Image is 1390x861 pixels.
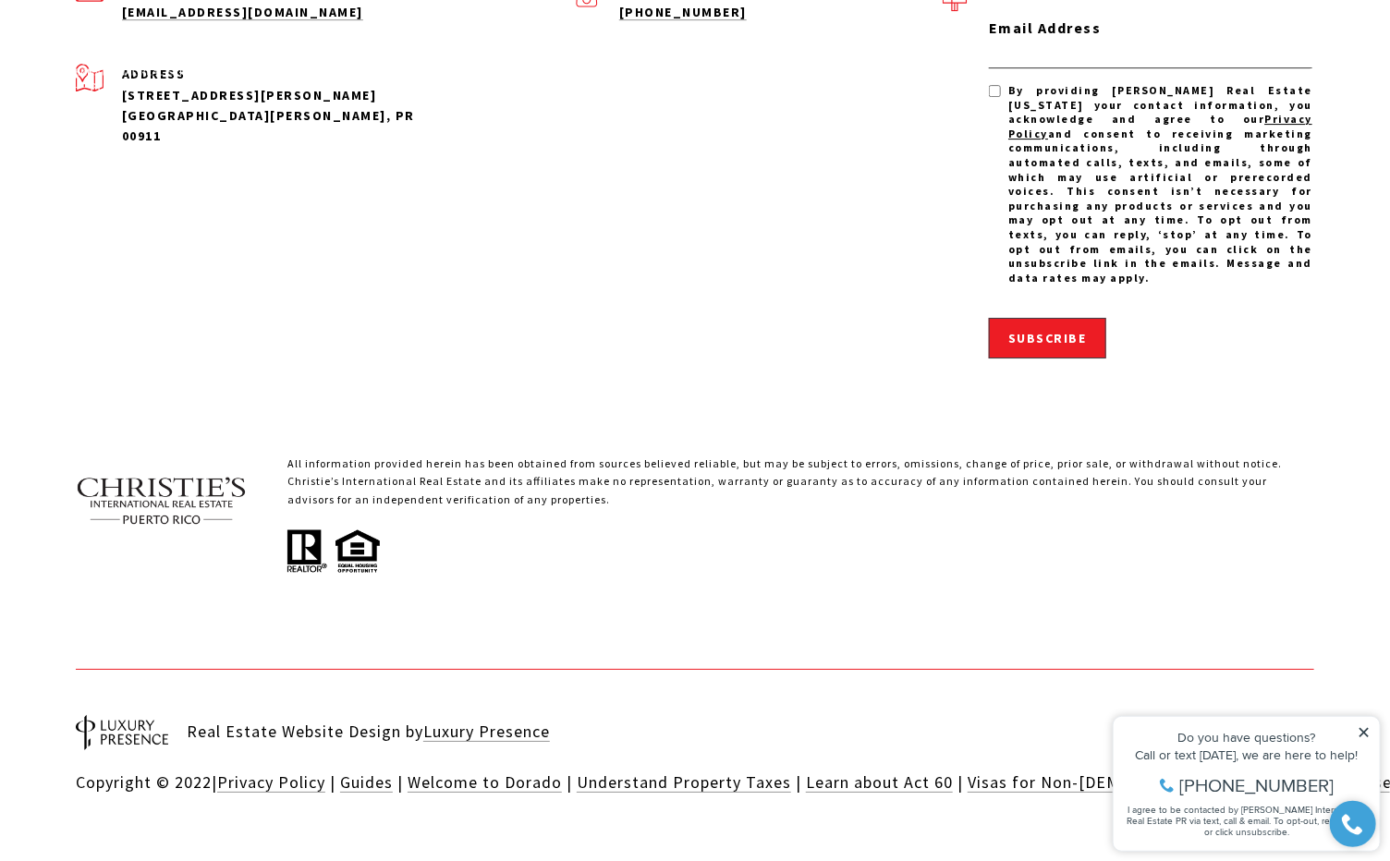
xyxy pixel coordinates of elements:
[577,771,791,793] a: Understand Property Taxes
[76,87,230,105] span: [PHONE_NUMBER]
[968,771,1262,793] a: Visas for Non-[DEMOGRAPHIC_DATA]
[989,318,1106,358] button: Subscribe
[1008,83,1312,285] span: By providing [PERSON_NAME] Real Estate [US_STATE] your contact information, you acknowledge and a...
[187,711,550,753] div: Real Estate Website Design by
[19,59,267,72] div: Call or text [DATE], we are here to help!
[806,771,953,793] a: Learn about Act 60
[423,721,550,742] a: Luxury Presence
[76,455,248,547] img: Christie's International Real Estate text transparent background
[23,114,263,149] span: I agree to be contacted by [PERSON_NAME] International Real Estate PR via text, call & email. To ...
[957,771,963,793] span: |
[175,771,212,793] span: 2022
[19,42,267,55] div: Do you have questions?
[408,771,562,793] a: Welcome to Dorado
[1008,112,1312,140] a: Privacy Policy
[217,771,325,793] a: Privacy Policy
[43,45,215,93] img: Christie's International Real Estate black text logo
[397,771,403,793] span: |
[287,455,1314,526] p: All information provided herein has been obtained from sources believed reliable, but may be subj...
[76,771,170,793] span: Copyright ©
[567,771,572,793] span: |
[1008,330,1087,346] span: Subscribe
[796,771,801,793] span: |
[340,771,393,793] a: Guides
